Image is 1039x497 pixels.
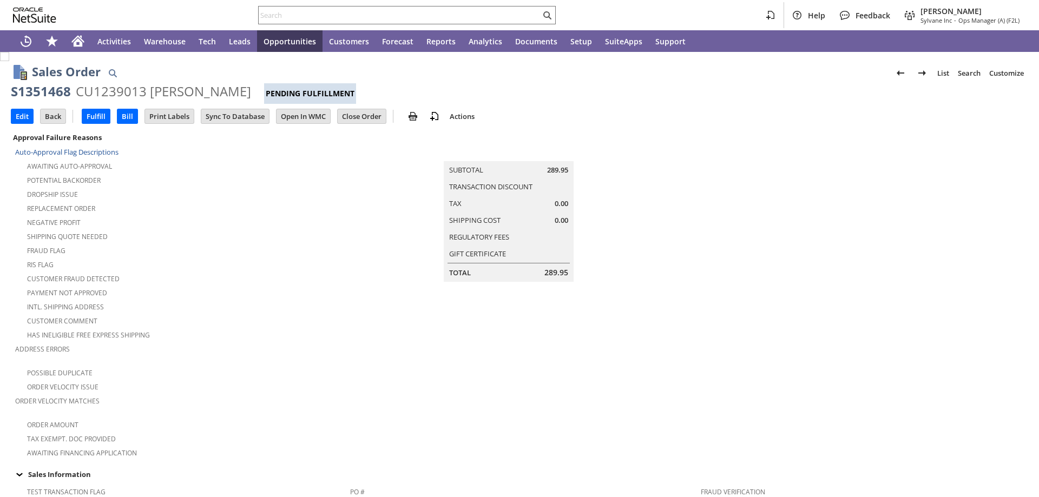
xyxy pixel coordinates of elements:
[329,36,369,47] span: Customers
[338,109,386,123] input: Close Order
[19,35,32,48] svg: Recent Records
[469,36,502,47] span: Analytics
[13,30,39,52] a: Recent Records
[449,182,532,191] a: Transaction Discount
[27,204,95,213] a: Replacement Order
[27,190,78,199] a: Dropship Issue
[444,144,574,161] caption: Summary
[323,30,376,52] a: Customers
[555,215,568,226] span: 0.00
[449,268,471,277] a: Total
[27,162,112,171] a: Awaiting Auto-Approval
[350,487,365,496] a: PO #
[15,396,100,406] a: Order Velocity Matches
[27,288,107,297] a: Payment not approved
[11,130,346,144] div: Approval Failure Reasons
[933,64,953,82] a: List
[45,35,58,48] svg: Shortcuts
[27,434,116,443] a: Tax Exempt. Doc Provided
[15,147,119,157] a: Auto-Approval Flag Descriptions
[192,30,222,52] a: Tech
[428,110,441,123] img: add-record.svg
[541,9,554,22] svg: Search
[954,16,956,24] span: -
[11,109,33,123] input: Edit
[117,109,137,123] input: Bill
[39,30,65,52] div: Shortcuts
[144,36,186,47] span: Warehouse
[27,420,78,429] a: Order Amount
[229,36,251,47] span: Leads
[15,344,70,354] a: Address Errors
[27,232,108,241] a: Shipping Quote Needed
[985,64,1028,82] a: Customize
[27,302,104,312] a: Intl. Shipping Address
[27,274,120,283] a: Customer Fraud Detected
[264,83,356,104] div: Pending Fulfillment
[11,467,1028,481] td: Sales Information
[27,316,97,326] a: Customer Comment
[599,30,649,52] a: SuiteApps
[605,36,642,47] span: SuiteApps
[515,36,557,47] span: Documents
[544,267,568,278] span: 289.95
[420,30,462,52] a: Reports
[916,67,929,79] img: Next
[259,9,541,22] input: Search
[406,110,419,123] img: print.svg
[11,467,1024,481] div: Sales Information
[570,36,592,47] span: Setup
[449,215,501,225] a: Shipping Cost
[76,83,251,100] div: CU1239013 [PERSON_NAME]
[71,35,84,48] svg: Home
[445,111,479,121] a: Actions
[201,109,269,123] input: Sync To Database
[449,198,462,208] a: Tax
[920,16,952,24] span: Sylvane Inc
[555,198,568,209] span: 0.00
[199,36,216,47] span: Tech
[137,30,192,52] a: Warehouse
[376,30,420,52] a: Forecast
[808,10,825,21] span: Help
[82,109,110,123] input: Fulfill
[382,36,413,47] span: Forecast
[958,16,1020,24] span: Ops Manager (A) (F2L)
[91,30,137,52] a: Activities
[264,36,316,47] span: Opportunities
[449,232,509,242] a: Regulatory Fees
[27,176,101,185] a: Potential Backorder
[106,67,119,79] img: Quick Find
[145,109,194,123] input: Print Labels
[449,165,483,175] a: Subtotal
[462,30,509,52] a: Analytics
[547,165,568,175] span: 289.95
[11,83,71,100] div: S1351468
[27,487,106,496] a: Test Transaction Flag
[27,330,150,340] a: Has Ineligible Free Express Shipping
[277,109,330,123] input: Open In WMC
[649,30,692,52] a: Support
[655,36,686,47] span: Support
[701,487,765,496] a: Fraud Verification
[426,36,456,47] span: Reports
[65,30,91,52] a: Home
[449,249,506,259] a: Gift Certificate
[41,109,65,123] input: Back
[27,382,98,392] a: Order Velocity Issue
[564,30,599,52] a: Setup
[13,8,56,23] svg: logo
[27,218,81,227] a: Negative Profit
[222,30,257,52] a: Leads
[920,6,1020,16] span: [PERSON_NAME]
[894,67,907,79] img: Previous
[953,64,985,82] a: Search
[32,63,101,81] h1: Sales Order
[257,30,323,52] a: Opportunities
[856,10,890,21] span: Feedback
[509,30,564,52] a: Documents
[97,36,131,47] span: Activities
[27,246,65,255] a: Fraud Flag
[27,368,93,377] a: Possible Duplicate
[27,448,137,458] a: Awaiting Financing Application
